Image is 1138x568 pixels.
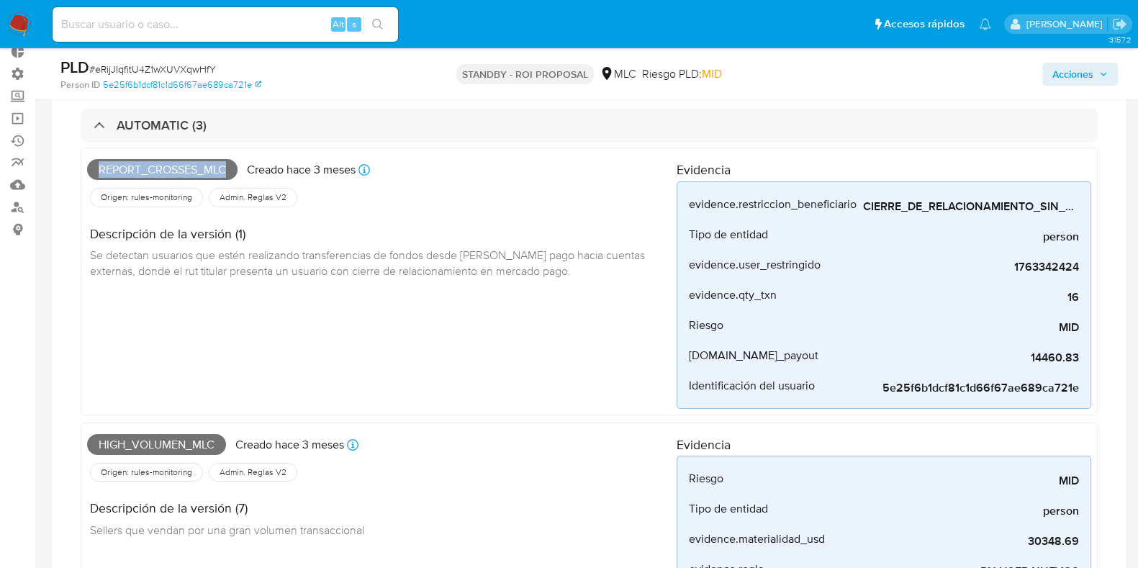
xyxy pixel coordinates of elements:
[702,66,722,82] span: MID
[1042,63,1118,86] button: Acciones
[89,62,216,76] span: # eRijJIqfitU4Z1wXUVXqwHfY
[90,226,665,242] h4: Descripción de la versión (1)
[235,437,344,453] p: Creado hace 3 meses
[363,14,392,35] button: search-icon
[218,466,288,478] span: Admin. Reglas V2
[99,191,194,203] span: Origen: rules-monitoring
[642,66,722,82] span: Riesgo PLD:
[333,17,344,31] span: Alt
[90,522,364,538] span: Sellers que vendan por una gran volumen transaccional
[1108,34,1131,45] span: 3.157.2
[90,500,364,516] h4: Descripción de la versión (7)
[53,15,398,34] input: Buscar usuario o caso...
[99,466,194,478] span: Origen: rules-monitoring
[352,17,356,31] span: s
[60,78,100,91] b: Person ID
[87,434,226,456] span: High_volumen_mlc
[247,162,356,178] p: Creado hace 3 meses
[1026,17,1107,31] p: federico.pizzingrilli@mercadolibre.com
[979,18,991,30] a: Notificaciones
[117,117,207,133] h3: AUTOMATIC (3)
[456,64,594,84] p: STANDBY - ROI PROPOSAL
[60,55,89,78] b: PLD
[1052,63,1093,86] span: Acciones
[90,247,648,279] span: Se detectan usuarios que estén realizando transferencias de fondos desde [PERSON_NAME] pago hacia...
[218,191,288,203] span: Admin. Reglas V2
[81,109,1098,142] div: AUTOMATIC (3)
[1112,17,1127,32] a: Salir
[103,78,261,91] a: 5e25f6b1dcf81c1d66f67ae689ca721e
[87,159,238,181] span: Report_crosses_mlc
[884,17,965,32] span: Accesos rápidos
[600,66,636,82] div: MLC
